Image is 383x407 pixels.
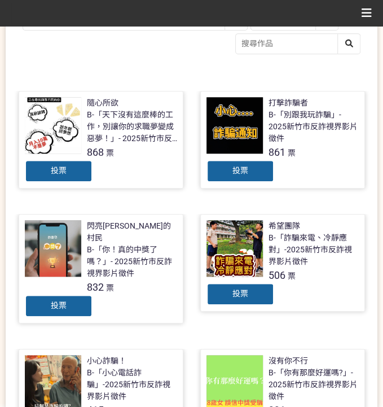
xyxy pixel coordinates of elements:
div: B-「你有那麼好運嗎?」- 2025新竹市反詐視界影片徵件 [268,367,359,402]
input: 搜尋作品 [236,34,360,54]
div: B-「別跟我玩詐騙」- 2025新竹市反詐視界影片徵件 [268,109,359,145]
span: 票 [106,148,114,157]
div: B-「小心電話詐騙」-2025新竹市反詐視界影片徵件 [87,367,177,402]
div: 閃亮[PERSON_NAME]的村民 [87,220,177,244]
a: 希望團隊B-「詐騙來電、冷靜應對」-2025新竹市反詐視界影片徵件506票投票 [200,214,365,312]
span: 票 [288,272,296,281]
span: 506 [268,269,285,281]
div: B-「天下沒有這麼棒的工作，別讓你的求職夢變成惡夢！」- 2025新竹市反詐視界影片徵件 [87,109,177,145]
div: 沒有你不行 [268,355,308,367]
span: 票 [106,283,114,292]
div: 希望團隊 [268,220,300,232]
span: 投票 [232,289,248,298]
div: 隨心所欲 [87,97,118,109]
div: B-「詐騙來電、冷靜應對」-2025新竹市反詐視界影片徵件 [268,232,359,268]
span: 票 [288,148,296,157]
span: 投票 [51,166,67,175]
div: 小心詐騙！ [87,355,126,367]
a: 隨心所欲B-「天下沒有這麼棒的工作，別讓你的求職夢變成惡夢！」- 2025新竹市反詐視界影片徵件868票投票 [19,91,183,189]
span: 投票 [232,166,248,175]
span: 861 [268,146,285,158]
span: 868 [87,146,104,158]
a: 打擊詐騙者B-「別跟我玩詐騙」- 2025新竹市反詐視界影片徵件861票投票 [200,91,365,189]
span: 投票 [51,301,67,310]
div: 打擊詐騙者 [268,97,308,109]
a: 閃亮[PERSON_NAME]的村民B-「你！真的中獎了嗎？」- 2025新竹市反詐視界影片徵件832票投票 [19,214,183,323]
span: 832 [87,281,104,293]
div: B-「你！真的中獎了嗎？」- 2025新竹市反詐視界影片徵件 [87,244,177,279]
